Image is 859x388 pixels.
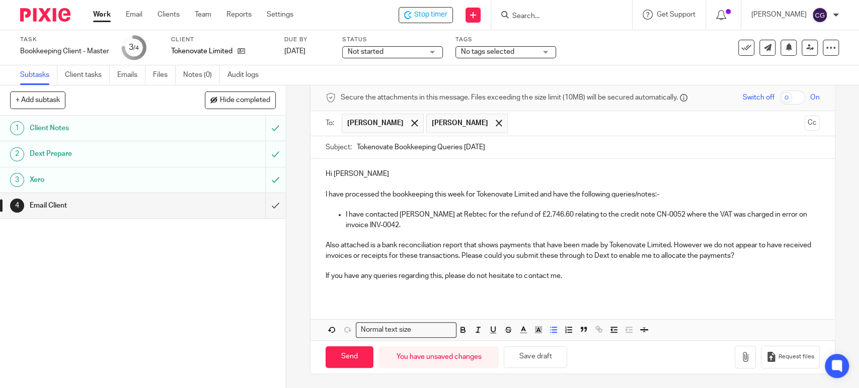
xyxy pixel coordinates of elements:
div: Tokenovate Limited - Bookkeeping Client - Master [399,7,453,23]
label: Tags [455,36,556,44]
input: Search [511,12,602,21]
input: Send [326,346,373,368]
img: Pixie [20,8,70,22]
span: [PERSON_NAME] [347,118,404,128]
a: Reports [226,10,252,20]
a: Clients [158,10,180,20]
div: 3 [129,42,139,53]
label: Task [20,36,109,44]
label: Client [171,36,272,44]
a: Audit logs [227,65,266,85]
div: You have unsaved changes [378,346,499,368]
a: Emails [117,65,145,85]
label: Subject: [326,142,352,152]
span: Get Support [657,11,695,18]
span: Stop timer [414,10,447,20]
span: Secure the attachments in this message. Files exceeding the size limit (10MB) will be secured aut... [341,92,677,103]
button: Cc [805,116,820,131]
label: To: [326,118,337,128]
p: If you have any queries regarding this, please do not hesitate to contact me. [326,271,819,281]
span: [DATE] [284,48,305,55]
h1: Xero [30,172,180,187]
a: Client tasks [65,65,110,85]
span: On [810,92,820,103]
span: Hide completed [220,96,270,105]
p: Hi [PERSON_NAME] [326,169,819,179]
h1: Client Notes [30,121,180,136]
h1: Email Client [30,198,180,213]
p: [PERSON_NAME] [751,10,807,20]
h1: Dext Prepare [30,146,180,161]
div: Bookkeeping Client - Master [20,46,109,56]
a: Files [153,65,176,85]
p: I have contacted [PERSON_NAME] at Rebtec for the refund of £2,746.60 relating to the credit note ... [346,210,819,230]
a: Subtasks [20,65,57,85]
span: Switch off [743,92,774,103]
a: Work [93,10,111,20]
span: Request files [778,353,814,361]
div: Search for option [356,322,456,338]
img: svg%3E [812,7,828,23]
label: Due by [284,36,330,44]
span: No tags selected [461,48,514,55]
p: Also attached is a bank reconciliation report that shows payments that have been made by Tokenova... [326,240,819,261]
a: Email [126,10,142,20]
a: Settings [267,10,293,20]
span: [PERSON_NAME] [432,118,488,128]
a: Notes (0) [183,65,220,85]
button: Hide completed [205,91,276,109]
span: Normal text size [358,325,413,335]
a: Team [195,10,211,20]
label: Status [342,36,443,44]
input: Search for option [414,325,450,335]
div: 1 [10,121,24,135]
p: I have processed the bookkeeping this week for Tokenovate Limited and have the following queries/... [326,189,819,200]
button: Request files [761,346,819,368]
button: + Add subtask [10,91,65,109]
button: Save draft [504,346,567,368]
span: Not started [348,48,383,55]
div: 3 [10,173,24,187]
div: 4 [10,199,24,213]
div: 2 [10,147,24,161]
p: Tokenovate Limited [171,46,232,56]
small: /4 [133,45,139,51]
